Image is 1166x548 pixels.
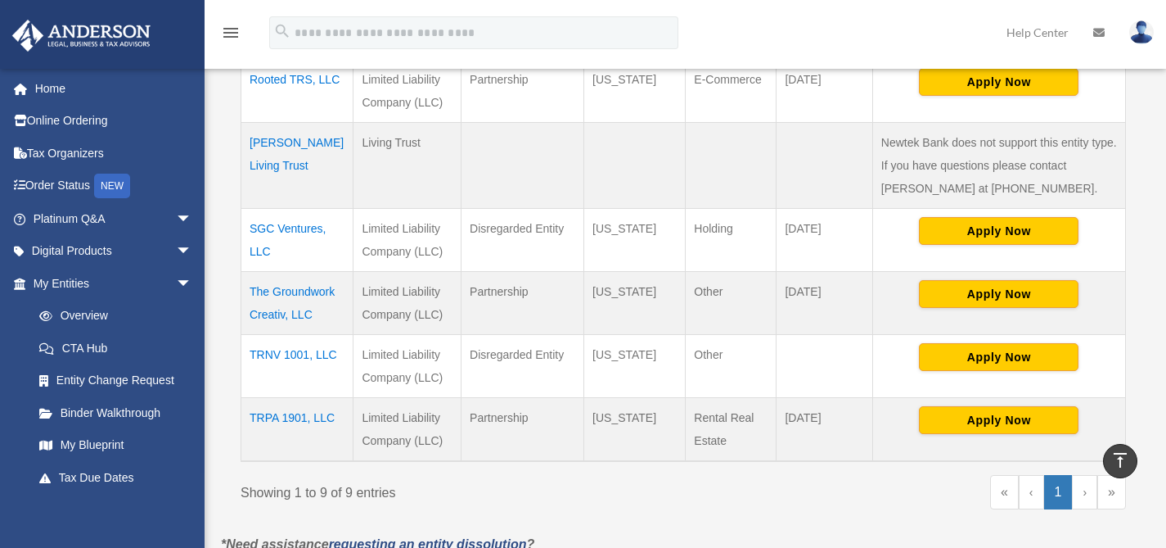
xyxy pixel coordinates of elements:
[241,60,353,123] td: Rooted TRS, LLC
[919,217,1078,245] button: Apply Now
[7,20,155,52] img: Anderson Advisors Platinum Portal
[584,209,686,272] td: [US_STATE]
[176,202,209,236] span: arrow_drop_down
[584,398,686,462] td: [US_STATE]
[353,209,461,272] td: Limited Liability Company (LLC)
[241,398,353,462] td: TRPA 1901, LLC
[23,332,209,365] a: CTA Hub
[23,365,209,397] a: Entity Change Request
[777,209,872,272] td: [DATE]
[777,398,872,462] td: [DATE]
[241,123,353,209] td: [PERSON_NAME] Living Trust
[353,398,461,462] td: Limited Liability Company (LLC)
[919,68,1078,96] button: Apply Now
[241,335,353,398] td: TRNV 1001, LLC
[584,335,686,398] td: [US_STATE]
[94,174,130,198] div: NEW
[176,235,209,269] span: arrow_drop_down
[273,22,291,40] i: search
[919,343,1078,371] button: Apply Now
[11,235,217,268] a: Digital Productsarrow_drop_down
[686,335,777,398] td: Other
[11,202,217,235] a: Platinum Q&Aarrow_drop_down
[777,272,872,335] td: [DATE]
[990,475,1019,510] a: First
[11,267,209,300] a: My Entitiesarrow_drop_down
[176,267,209,301] span: arrow_drop_down
[1103,444,1137,478] a: vertical_align_top
[353,60,461,123] td: Limited Liability Company (LLC)
[686,209,777,272] td: Holding
[23,429,209,462] a: My Blueprint
[686,60,777,123] td: E-Commerce
[23,461,209,494] a: Tax Due Dates
[23,300,200,333] a: Overview
[241,209,353,272] td: SGC Ventures, LLC
[1129,20,1154,44] img: User Pic
[919,406,1078,434] button: Apply Now
[11,137,217,170] a: Tax Organizers
[241,272,353,335] td: The Groundwork Creativ, LLC
[919,280,1078,308] button: Apply Now
[461,398,584,462] td: Partnership
[23,396,209,429] a: Binder Walkthrough
[777,60,872,123] td: [DATE]
[353,123,461,209] td: Living Trust
[353,335,461,398] td: Limited Liability Company (LLC)
[584,272,686,335] td: [US_STATE]
[353,272,461,335] td: Limited Liability Company (LLC)
[686,398,777,462] td: Rental Real Estate
[11,72,217,105] a: Home
[221,23,241,43] i: menu
[872,123,1125,209] td: Newtek Bank does not support this entity type. If you have questions please contact [PERSON_NAME]...
[461,272,584,335] td: Partnership
[11,105,217,138] a: Online Ordering
[584,60,686,123] td: [US_STATE]
[461,60,584,123] td: Partnership
[221,29,241,43] a: menu
[461,335,584,398] td: Disregarded Entity
[461,209,584,272] td: Disregarded Entity
[11,170,217,203] a: Order StatusNEW
[1110,451,1130,470] i: vertical_align_top
[241,475,671,505] div: Showing 1 to 9 of 9 entries
[686,272,777,335] td: Other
